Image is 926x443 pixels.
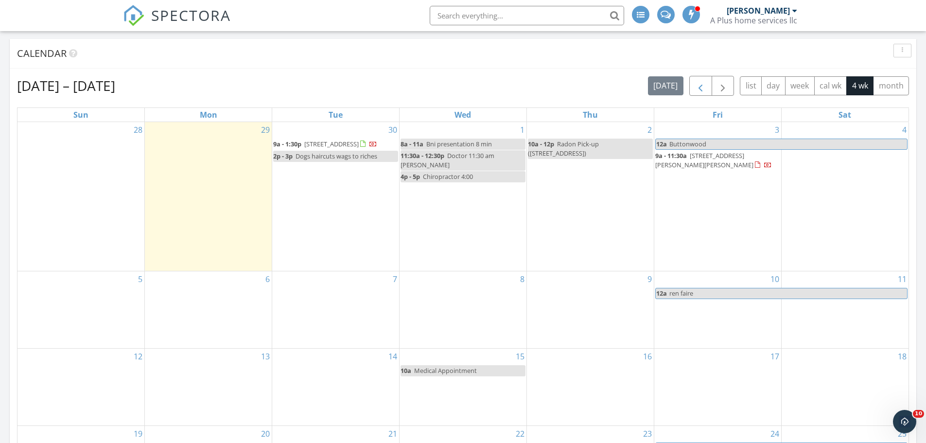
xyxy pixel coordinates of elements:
[273,140,301,148] span: 9a - 1:30p
[123,5,144,26] img: The Best Home Inspection Software - Spectora
[296,152,377,160] span: Dogs haircuts wags to riches
[846,76,874,95] button: 4 wk
[893,410,916,433] iframe: Intercom live chat
[386,426,399,442] a: Go to October 21, 2025
[781,271,909,348] td: Go to October 11, 2025
[711,108,725,122] a: Friday
[727,6,790,16] div: [PERSON_NAME]
[151,5,231,25] span: SPECTORA
[528,140,599,158] span: Radon Pick-up ([STREET_ADDRESS])
[769,426,781,442] a: Go to October 24, 2025
[641,349,654,364] a: Go to October 16, 2025
[145,349,272,426] td: Go to October 13, 2025
[518,122,526,138] a: Go to October 1, 2025
[710,16,797,25] div: A Plus home services llc
[526,271,654,348] td: Go to October 9, 2025
[814,76,847,95] button: cal wk
[327,108,345,122] a: Tuesday
[913,410,924,418] span: 10
[430,6,624,25] input: Search everything...
[900,122,909,138] a: Go to October 4, 2025
[273,139,398,150] a: 9a - 1:30p [STREET_ADDRESS]
[423,172,473,181] span: Chiropractor 4:00
[401,172,420,181] span: 4p - 5p
[896,271,909,287] a: Go to October 11, 2025
[304,140,359,148] span: [STREET_ADDRESS]
[145,271,272,348] td: Go to October 6, 2025
[401,140,423,148] span: 8a - 11a
[656,288,667,299] span: 12a
[769,271,781,287] a: Go to October 10, 2025
[259,426,272,442] a: Go to October 20, 2025
[514,426,526,442] a: Go to October 22, 2025
[581,108,600,122] a: Thursday
[132,122,144,138] a: Go to September 28, 2025
[654,122,781,271] td: Go to October 3, 2025
[123,13,231,34] a: SPECTORA
[669,289,693,298] span: ren faire
[132,349,144,364] a: Go to October 12, 2025
[873,76,909,95] button: month
[386,122,399,138] a: Go to September 30, 2025
[259,349,272,364] a: Go to October 13, 2025
[259,122,272,138] a: Go to September 29, 2025
[400,271,527,348] td: Go to October 8, 2025
[401,366,411,375] span: 10a
[526,349,654,426] td: Go to October 16, 2025
[781,349,909,426] td: Go to October 18, 2025
[272,349,400,426] td: Go to October 14, 2025
[272,122,400,271] td: Go to September 30, 2025
[17,349,145,426] td: Go to October 12, 2025
[273,152,293,160] span: 2p - 3p
[689,76,712,96] button: Previous
[785,76,815,95] button: week
[781,122,909,271] td: Go to October 4, 2025
[17,271,145,348] td: Go to October 5, 2025
[669,140,706,148] span: Buttonwood
[655,150,780,171] a: 9a - 11:30a [STREET_ADDRESS][PERSON_NAME][PERSON_NAME]
[400,122,527,271] td: Go to October 1, 2025
[656,139,667,149] span: 12a
[453,108,473,122] a: Wednesday
[400,349,527,426] td: Go to October 15, 2025
[17,122,145,271] td: Go to September 28, 2025
[654,271,781,348] td: Go to October 10, 2025
[17,47,67,60] span: Calendar
[648,76,683,95] button: [DATE]
[740,76,762,95] button: list
[426,140,492,148] span: Bni presentation 8 min
[528,140,554,148] span: 10a - 12p
[655,151,687,160] span: 9a - 11:30a
[773,122,781,138] a: Go to October 3, 2025
[145,122,272,271] td: Go to September 29, 2025
[518,271,526,287] a: Go to October 8, 2025
[263,271,272,287] a: Go to October 6, 2025
[514,349,526,364] a: Go to October 15, 2025
[769,349,781,364] a: Go to October 17, 2025
[414,366,477,375] span: Medical Appointment
[896,349,909,364] a: Go to October 18, 2025
[655,151,753,169] span: [STREET_ADDRESS][PERSON_NAME][PERSON_NAME]
[655,151,772,169] a: 9a - 11:30a [STREET_ADDRESS][PERSON_NAME][PERSON_NAME]
[386,349,399,364] a: Go to October 14, 2025
[17,76,115,95] h2: [DATE] – [DATE]
[646,271,654,287] a: Go to October 9, 2025
[198,108,219,122] a: Monday
[646,122,654,138] a: Go to October 2, 2025
[761,76,786,95] button: day
[401,151,494,169] span: Doctor 11:30 am [PERSON_NAME]
[136,271,144,287] a: Go to October 5, 2025
[132,426,144,442] a: Go to October 19, 2025
[273,140,377,148] a: 9a - 1:30p [STREET_ADDRESS]
[401,151,444,160] span: 11:30a - 12:30p
[272,271,400,348] td: Go to October 7, 2025
[641,426,654,442] a: Go to October 23, 2025
[654,349,781,426] td: Go to October 17, 2025
[896,426,909,442] a: Go to October 25, 2025
[71,108,90,122] a: Sunday
[712,76,734,96] button: Next
[526,122,654,271] td: Go to October 2, 2025
[391,271,399,287] a: Go to October 7, 2025
[837,108,853,122] a: Saturday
